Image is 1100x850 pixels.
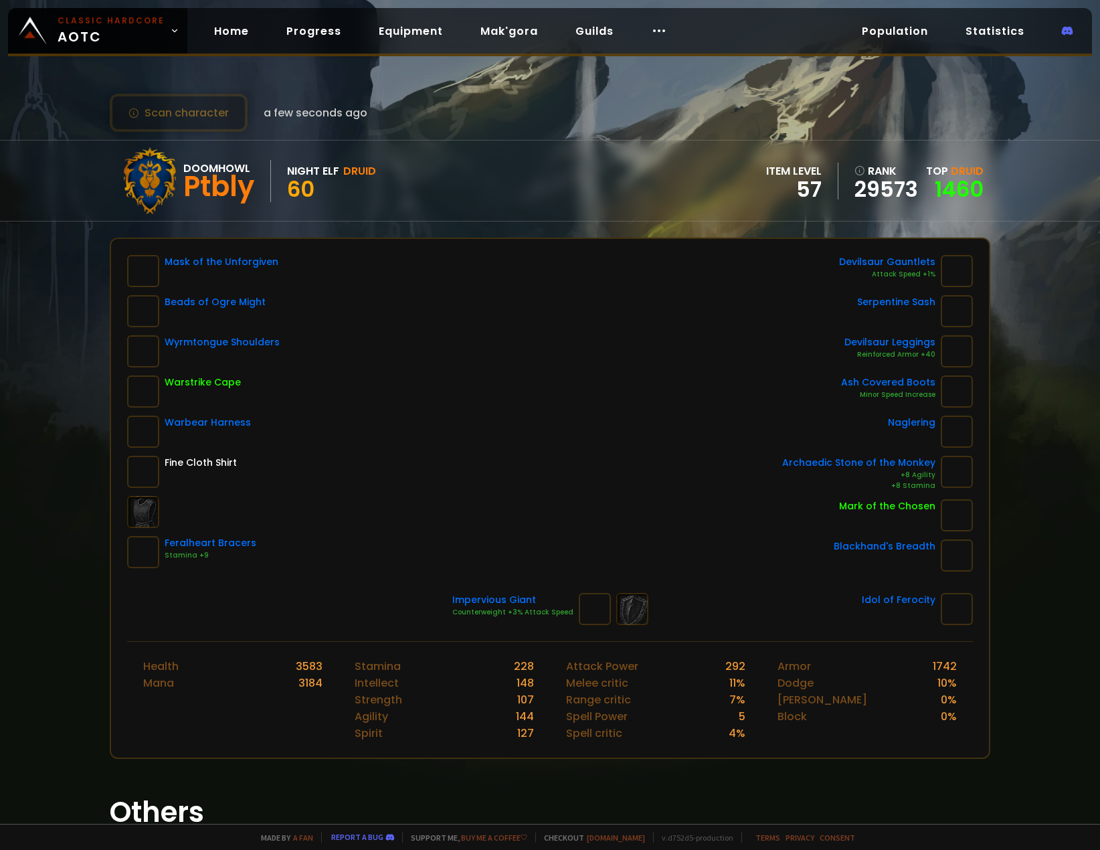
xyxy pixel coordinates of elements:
a: Population [851,17,939,45]
div: item level [766,163,822,179]
div: Health [143,658,179,675]
div: Naglering [888,416,935,430]
img: item-15064 [127,416,159,448]
img: item-15062 [941,335,973,367]
img: item-13358 [127,335,159,367]
div: 228 [514,658,534,675]
div: rank [854,163,918,179]
span: AOTC [58,15,165,47]
div: 10 % [937,675,957,691]
a: 1460 [935,174,984,204]
div: Reinforced Armor +40 [844,349,935,360]
div: 3184 [298,675,323,691]
a: Statistics [955,17,1035,45]
div: Counterweight +3% Attack Speed [452,607,573,618]
div: Block [777,708,807,725]
span: Support me, [402,833,527,843]
div: Devilsaur Gauntlets [839,255,935,269]
a: Buy me a coffee [461,833,527,843]
div: Night Elf [287,163,339,179]
div: 144 [516,708,534,725]
div: 107 [517,691,534,708]
div: Attack Speed +1% [839,269,935,280]
img: item-22397 [941,593,973,625]
div: Mark of the Chosen [839,499,935,513]
h1: Others [110,791,990,833]
span: Checkout [535,833,645,843]
div: 5 [739,708,745,725]
div: Fine Cloth Shirt [165,456,237,470]
div: Serpentine Sash [857,295,935,309]
div: 7 % [729,691,745,708]
div: Spell critic [566,725,622,742]
a: [DOMAIN_NAME] [587,833,645,843]
div: Wyrmtongue Shoulders [165,335,280,349]
div: Mana [143,675,174,691]
div: Stamina [355,658,401,675]
img: item-859 [127,456,159,488]
div: Mask of the Unforgiven [165,255,278,269]
div: Melee critic [566,675,628,691]
div: Dodge [777,675,814,691]
span: Druid [951,163,984,179]
img: item-14813 [127,375,159,408]
div: Impervious Giant [452,593,573,607]
img: item-15063 [941,255,973,287]
a: Consent [820,833,855,843]
img: item-18716 [941,375,973,408]
img: item-11118 [941,456,973,488]
span: 60 [287,174,314,204]
div: Doomhowl [183,160,254,177]
div: Spell Power [566,708,628,725]
div: Agility [355,708,388,725]
div: Attack Power [566,658,638,675]
div: 148 [517,675,534,691]
a: Terms [755,833,780,843]
small: Classic Hardcore [58,15,165,27]
div: Stamina +9 [165,550,256,561]
div: Ptbly [183,177,254,197]
img: item-17774 [941,499,973,531]
a: Guilds [565,17,624,45]
div: Warstrike Cape [165,375,241,390]
div: 292 [725,658,745,675]
div: Range critic [566,691,631,708]
img: item-11669 [941,416,973,448]
div: Archaedic Stone of the Monkey [782,456,935,470]
img: item-13965 [941,539,973,572]
a: 29573 [854,179,918,199]
div: Devilsaur Leggings [844,335,935,349]
div: 3583 [296,658,323,675]
div: +8 Agility [782,470,935,481]
img: item-13404 [127,255,159,287]
div: Feralheart Bracers [165,536,256,550]
img: item-22108 [127,536,159,568]
div: 0 % [941,691,957,708]
div: 0 % [941,708,957,725]
span: v. d752d5 - production [653,833,733,843]
div: Intellect [355,675,399,691]
div: Blackhand's Breadth [834,539,935,554]
img: item-13118 [941,295,973,327]
div: Warbear Harness [165,416,251,430]
span: Made by [253,833,313,843]
div: +8 Stamina [782,481,935,491]
div: Strength [355,691,402,708]
div: 127 [517,725,534,742]
a: Mak'gora [470,17,549,45]
div: Beads of Ogre Might [165,295,266,309]
a: Classic HardcoreAOTC [8,8,187,54]
div: Ash Covered Boots [841,375,935,390]
div: 57 [766,179,822,199]
div: [PERSON_NAME] [777,691,867,708]
div: Idol of Ferocity [862,593,935,607]
a: Report a bug [331,832,383,842]
span: a few seconds ago [264,104,367,121]
div: 1742 [933,658,957,675]
a: Home [203,17,260,45]
div: 11 % [729,675,745,691]
a: a fan [293,833,313,843]
a: Equipment [368,17,454,45]
button: Scan character [110,94,248,132]
div: Armor [777,658,811,675]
